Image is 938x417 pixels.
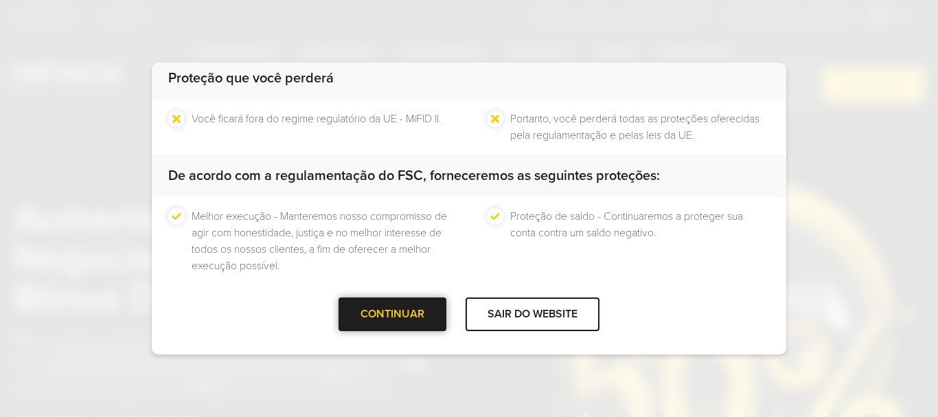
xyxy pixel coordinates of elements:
[192,208,451,274] li: Melhor execução - Manteremos nosso compromisso de agir com honestidade, justiça e no melhor inter...
[510,111,770,144] li: Portanto, você perderá todas as proteções oferecidas pela regulamentação e pelas leis da UE.
[466,297,599,331] div: SAIR DO WEBSITE
[168,168,660,184] strong: De acordo com a regulamentação do FSC, forneceremos as seguintes proteções:
[339,297,446,331] div: CONTINUAR
[168,70,334,87] strong: Proteção que você perderá
[510,208,770,274] li: Proteção de saldo - Continuaremos a proteger sua conta contra um saldo negativo.
[192,111,441,144] li: Você ficará fora do regime regulatório da UE - MiFID II.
